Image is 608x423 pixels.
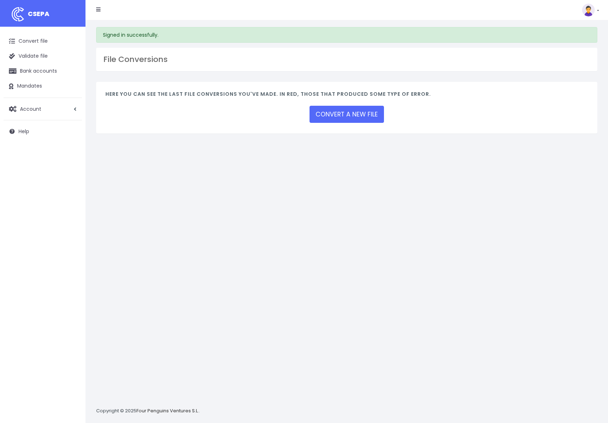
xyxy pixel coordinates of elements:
[4,101,82,116] a: Account
[310,106,384,123] a: CONVERT A NEW FILE
[136,407,199,414] a: Four Penguins Ventures S.L.
[96,27,597,43] div: Signed in successfully.
[96,407,200,415] p: Copyright © 2025 .
[19,127,29,135] span: Help
[4,124,82,139] a: Help
[103,55,590,64] h3: File Conversions
[4,34,82,49] a: Convert file
[4,79,82,94] a: Mandates
[105,91,588,101] h4: Here you can see the last file conversions you've made. In red, those that produced some type of ...
[4,64,82,79] a: Bank accounts
[4,49,82,64] a: Validate file
[9,5,27,23] img: logo
[28,9,50,18] span: CSEPA
[20,105,41,112] span: Account
[582,4,595,16] img: profile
